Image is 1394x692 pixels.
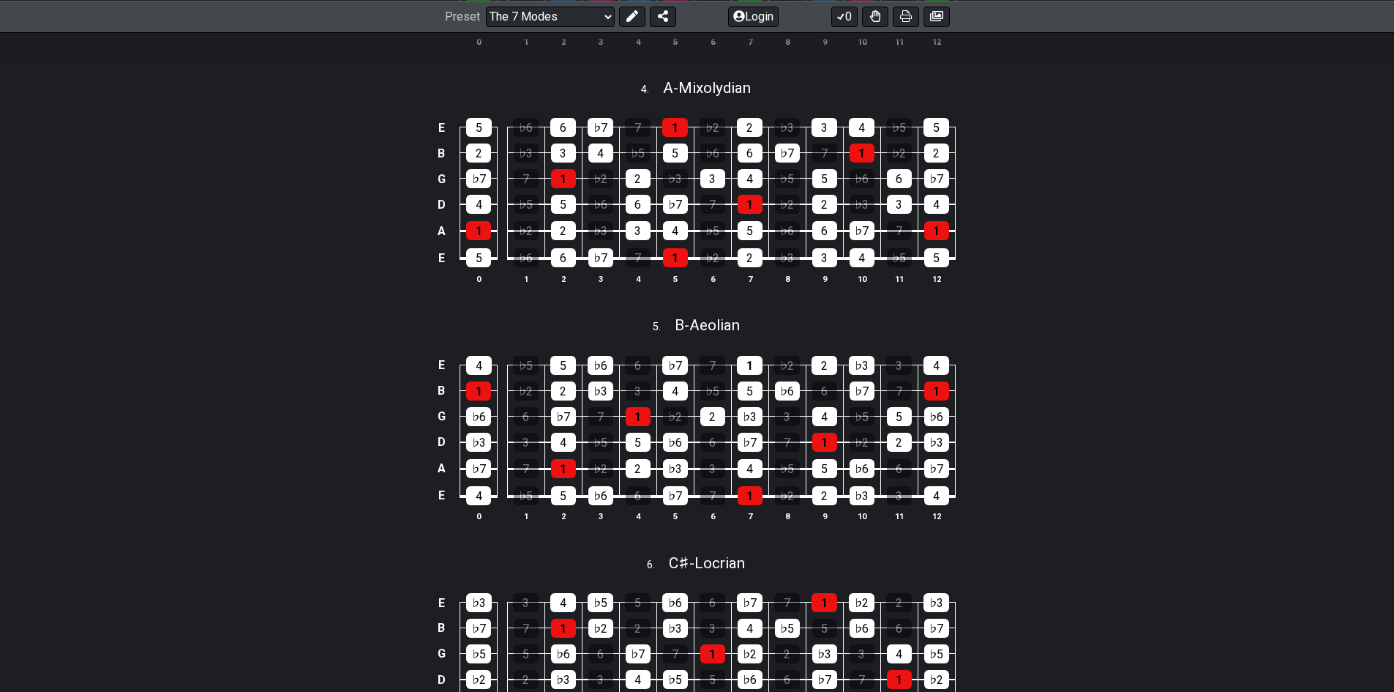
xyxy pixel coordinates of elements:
div: 4 [663,221,688,240]
div: 4 [924,195,949,214]
td: D [432,192,450,218]
div: 2 [812,195,837,214]
th: 10 [843,271,880,286]
div: ♭6 [700,144,725,163]
div: 5 [738,221,762,240]
div: 3 [850,644,874,663]
div: ♭7 [551,407,576,426]
span: C♯ - Locrian [669,554,745,572]
div: 2 [738,248,762,267]
div: 6 [812,382,837,401]
div: ♭2 [514,221,539,240]
button: 0 [831,6,858,26]
button: Print [893,6,919,26]
div: 2 [737,118,762,137]
div: 6 [626,195,651,214]
div: 6 [625,356,651,375]
div: ♭6 [588,356,613,375]
th: 9 [806,34,843,49]
div: 4 [924,486,949,505]
th: 11 [880,509,918,524]
div: ♭5 [700,221,725,240]
div: ♭3 [588,382,613,401]
td: E [432,245,450,272]
th: 10 [843,34,880,49]
th: 2 [544,34,582,49]
div: 4 [663,382,688,401]
div: 5 [625,593,651,612]
div: ♭3 [466,433,491,452]
div: ♭7 [924,619,949,638]
div: 2 [924,144,949,163]
div: 6 [588,644,613,663]
div: ♭6 [850,169,874,188]
div: 4 [738,169,762,188]
div: 4 [466,195,491,214]
div: ♭2 [588,619,613,638]
div: 4 [626,670,651,689]
div: 1 [812,593,837,612]
th: 9 [806,509,843,524]
div: 4 [850,248,874,267]
div: ♭5 [886,118,912,137]
div: ♭7 [466,619,491,638]
div: 6 [738,144,762,163]
th: 2 [544,509,582,524]
div: 2 [700,407,725,426]
button: Share Preset [650,6,676,26]
div: 7 [850,670,874,689]
div: 4 [588,144,613,163]
div: 3 [514,433,539,452]
div: 7 [514,459,539,478]
div: ♭6 [551,644,576,663]
div: ♭7 [588,248,613,267]
div: ♭7 [662,356,688,375]
div: ♭5 [775,459,800,478]
div: ♭2 [924,670,949,689]
span: B - Aeolian [675,316,740,334]
div: 3 [626,221,651,240]
th: 9 [806,271,843,286]
div: ♭3 [663,169,688,188]
th: 8 [768,34,806,49]
div: ♭7 [850,221,874,240]
td: B [432,615,450,641]
div: ♭2 [588,169,613,188]
th: 3 [582,34,619,49]
div: ♭2 [700,118,725,137]
div: 6 [700,593,725,612]
div: ♭3 [850,486,874,505]
div: 2 [812,356,837,375]
div: ♭7 [775,144,800,163]
div: 3 [887,195,912,214]
div: 6 [812,221,837,240]
div: 4 [466,486,491,505]
div: 2 [626,459,651,478]
th: 12 [918,271,955,286]
div: ♭5 [588,593,613,612]
th: 2 [544,271,582,286]
div: 4 [466,356,492,375]
div: 4 [849,118,874,137]
div: 5 [738,382,762,401]
div: ♭3 [812,644,837,663]
div: 3 [626,382,651,401]
div: 1 [551,459,576,478]
div: 3 [700,169,725,188]
div: ♭2 [514,382,539,401]
div: ♭6 [588,486,613,505]
div: 7 [774,593,800,612]
div: 3 [886,356,912,375]
div: ♭5 [588,433,613,452]
div: ♭2 [588,459,613,478]
div: ♭3 [923,593,949,612]
div: 7 [887,382,912,401]
div: 7 [775,433,800,452]
div: ♭6 [850,619,874,638]
div: 7 [625,118,651,137]
div: 2 [626,169,651,188]
div: ♭7 [588,118,613,137]
button: Login [728,6,779,26]
div: 6 [700,433,725,452]
th: 8 [768,271,806,286]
